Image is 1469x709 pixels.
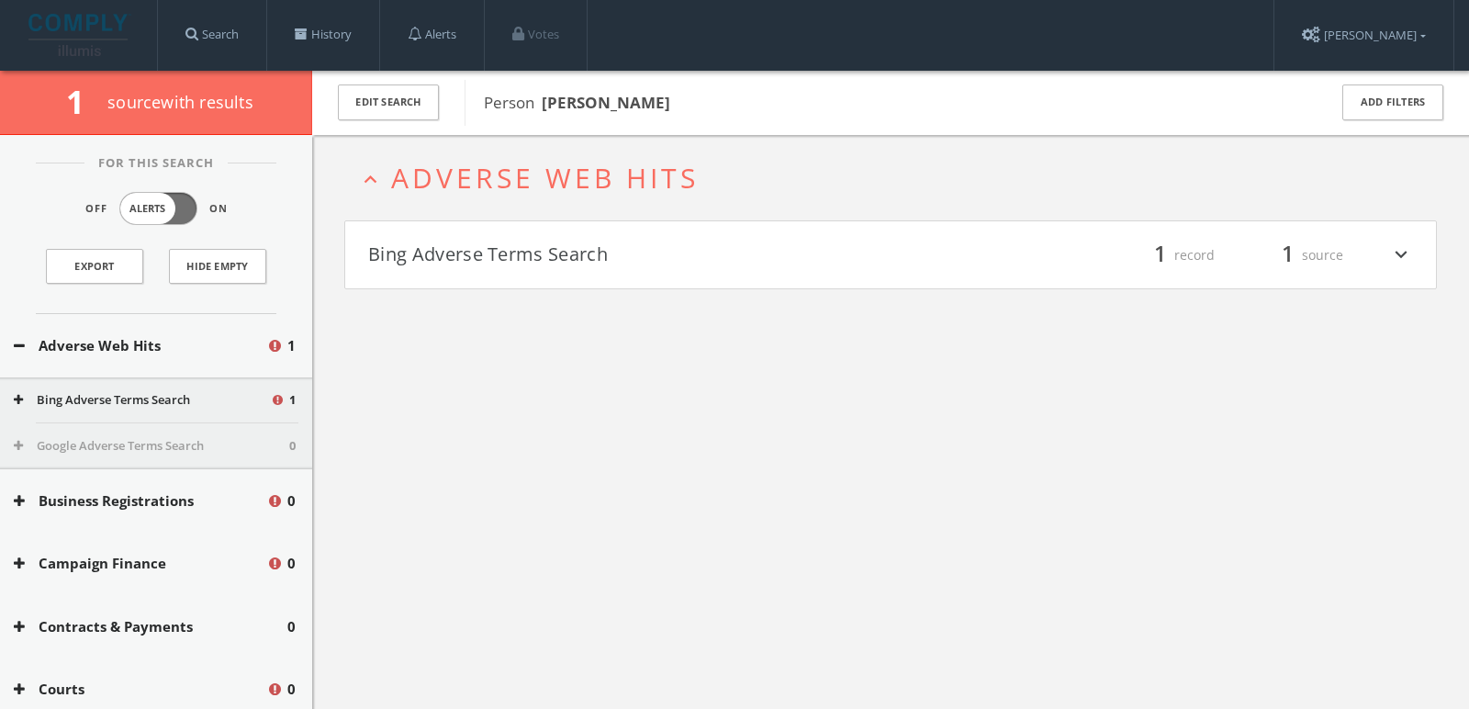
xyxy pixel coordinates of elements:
[14,335,266,356] button: Adverse Web Hits
[209,201,228,217] span: On
[338,84,439,120] button: Edit Search
[84,154,228,173] span: For This Search
[391,159,699,197] span: Adverse Web Hits
[85,201,107,217] span: Off
[1342,84,1443,120] button: Add Filters
[1273,239,1302,271] span: 1
[1105,240,1215,271] div: record
[14,616,287,637] button: Contracts & Payments
[14,553,266,574] button: Campaign Finance
[287,553,296,574] span: 0
[368,240,891,271] button: Bing Adverse Terms Search
[14,437,289,456] button: Google Adverse Terms Search
[287,335,296,356] span: 1
[287,679,296,700] span: 0
[287,490,296,512] span: 0
[484,92,670,113] span: Person
[28,14,131,56] img: illumis
[1389,240,1413,271] i: expand_more
[46,249,143,284] a: Export
[542,92,670,113] b: [PERSON_NAME]
[14,490,266,512] button: Business Registrations
[14,391,270,410] button: Bing Adverse Terms Search
[358,167,383,192] i: expand_less
[107,91,253,113] span: source with results
[14,679,266,700] button: Courts
[169,249,266,284] button: Hide Empty
[358,163,1437,193] button: expand_lessAdverse Web Hits
[1146,239,1174,271] span: 1
[1233,240,1343,271] div: source
[66,80,100,123] span: 1
[289,437,296,456] span: 0
[287,616,296,637] span: 0
[289,391,296,410] span: 1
